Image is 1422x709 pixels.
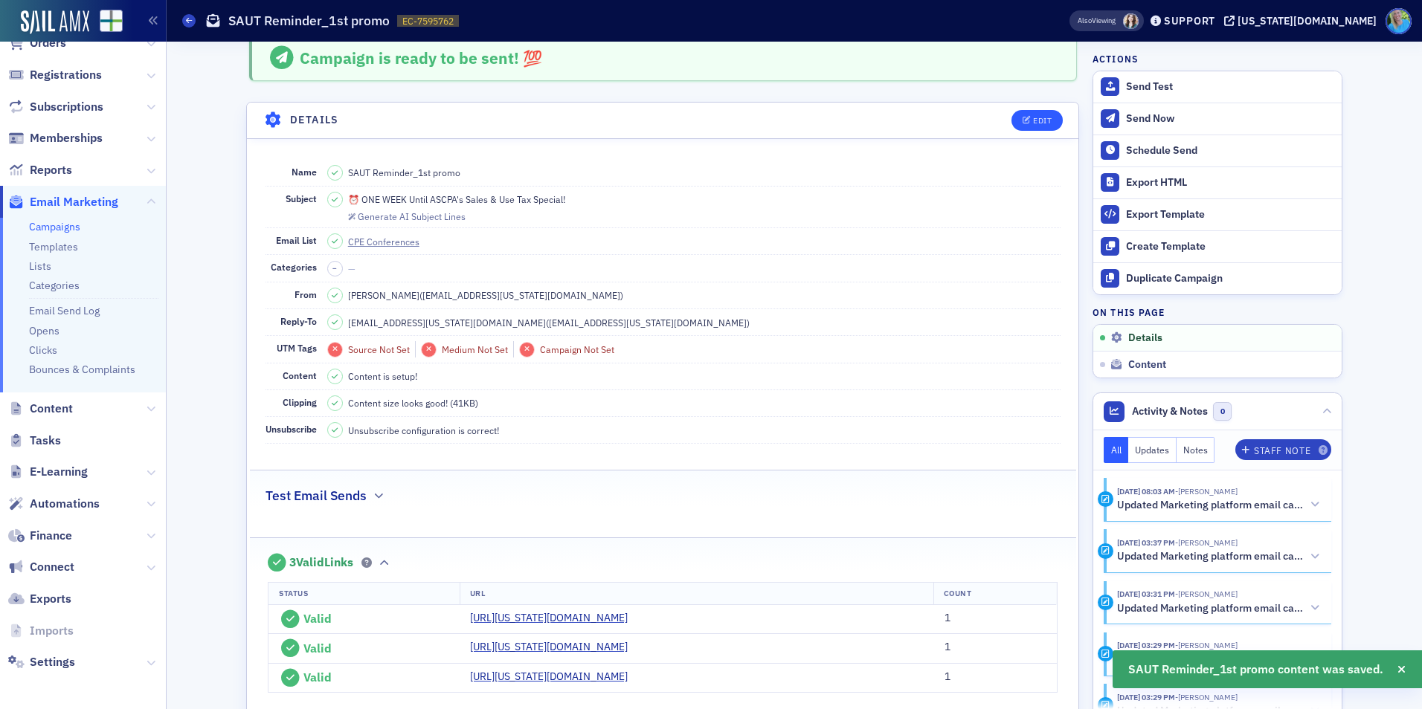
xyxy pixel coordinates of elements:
[30,130,103,146] span: Memberships
[1098,543,1113,559] div: Activity
[266,423,317,435] span: Unsubscribe
[1164,14,1215,27] div: Support
[1078,16,1092,25] div: Also
[348,192,565,206] span: ⏰ ONE WEEK Until ASCPA's Sales & Use Tax Special!
[30,591,71,607] span: Exports
[1128,437,1177,463] button: Updates
[348,343,410,355] span: Source Not Set
[1098,491,1113,507] div: Activity
[283,396,317,408] span: Clipping
[1117,499,1304,512] h5: Updated Marketing platform email campaign: SAUT Reminder_1st promo
[290,112,339,128] h4: Details
[29,324,59,337] a: Opens
[1117,589,1175,599] time: 8/19/2025 03:31 PM
[30,623,74,639] span: Imports
[30,35,66,51] span: Orders
[348,288,623,302] span: [PERSON_NAME] ( [EMAIL_ADDRESS][US_STATE][DOMAIN_NAME] )
[1126,208,1334,221] div: Export Template
[1126,176,1334,190] div: Export HTML
[1093,305,1342,319] h4: On this page
[348,166,460,179] span: SAUT Reminder_1st promo
[1213,402,1232,421] span: 0
[470,669,639,684] a: [URL][US_STATE][DOMAIN_NAME]
[540,343,614,355] span: Campaign Not Set
[1254,447,1310,455] div: Staff Note
[1128,661,1383,679] span: SAUT Reminder_1st promo content was saved.
[1117,602,1304,615] h5: Updated Marketing platform email campaign: SAUT Reminder_1st promo
[29,240,78,253] a: Templates
[29,304,100,317] a: Email Send Log
[8,528,72,544] a: Finance
[1117,692,1175,702] time: 8/19/2025 03:29 PM
[8,464,88,480] a: E-Learning
[348,369,417,383] span: Content is setup!
[1117,600,1321,616] button: Updated Marketing platform email campaign: SAUT Reminder_1st promo
[30,433,61,449] span: Tasks
[460,583,934,605] th: URL
[1224,16,1382,26] button: [US_STATE][DOMAIN_NAME]
[271,261,317,273] span: Categories
[358,213,466,221] div: Generate AI Subject Lines
[30,67,102,83] span: Registrations
[1078,16,1116,26] span: Viewing
[289,555,353,570] span: 3 Valid Links
[30,496,100,512] span: Automations
[1093,71,1342,103] button: Send Test
[30,194,118,210] span: Email Marketing
[1128,358,1166,372] span: Content
[300,48,542,68] span: Campaign is ready to be sent! 💯
[286,192,317,204] span: Subject
[280,315,317,327] span: Reply-To
[8,67,102,83] a: Registrations
[1117,486,1175,496] time: 8/20/2025 08:03 AM
[30,559,74,575] span: Connect
[8,433,61,449] a: Tasks
[277,342,317,354] span: UTM Tags
[8,99,103,115] a: Subscriptions
[934,605,1058,634] td: 1
[30,162,72,178] span: Reports
[934,634,1058,664] td: 1
[266,486,367,505] h2: Test Email Sends
[1093,135,1342,166] button: Schedule Send
[1098,646,1113,661] div: Activity
[1098,595,1113,610] div: Activity
[268,583,460,605] th: Status
[1175,537,1238,548] span: Sarah Lowery
[348,209,466,222] button: Generate AI Subject Lines
[1126,240,1334,253] div: Create Template
[1177,437,1215,463] button: Notes
[442,343,508,355] span: Medium Not Set
[348,316,750,329] span: [EMAIL_ADDRESS][US_STATE][DOMAIN_NAME] ( [EMAIL_ADDRESS][US_STATE][DOMAIN_NAME] )
[934,663,1058,693] td: 1
[1128,331,1162,345] span: Details
[29,220,80,233] a: Campaigns
[402,15,454,27] span: EC-7595762
[303,611,332,626] span: Valid
[1123,13,1139,29] span: Sarah Lowery
[21,10,89,34] img: SailAMX
[8,496,100,512] a: Automations
[29,259,51,273] a: Lists
[8,130,103,146] a: Memberships
[1093,198,1342,230] a: Export Template
[228,12,390,30] h1: SAUT Reminder_1st promo
[30,464,88,480] span: E-Learning
[1093,230,1342,262] a: Create Template
[470,610,639,626] a: [URL][US_STATE][DOMAIN_NAME]
[8,401,73,417] a: Content
[1175,589,1238,599] span: Sarah Lowery
[1175,640,1238,650] span: Sarah Lowery
[1126,80,1334,94] div: Send Test
[1117,549,1321,565] button: Updated Marketing platform email campaign: SAUT Reminder_1st promo
[1117,550,1304,563] h5: Updated Marketing platform email campaign: SAUT Reminder_1st promo
[1126,272,1334,285] div: Duplicate Campaign
[30,528,72,544] span: Finance
[283,369,317,381] span: Content
[470,639,639,655] a: [URL][US_STATE][DOMAIN_NAME]
[29,279,80,292] a: Categories
[1093,52,1139,65] h4: Actions
[1175,692,1238,702] span: Sarah Lowery
[1132,404,1208,419] span: Activity & Notes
